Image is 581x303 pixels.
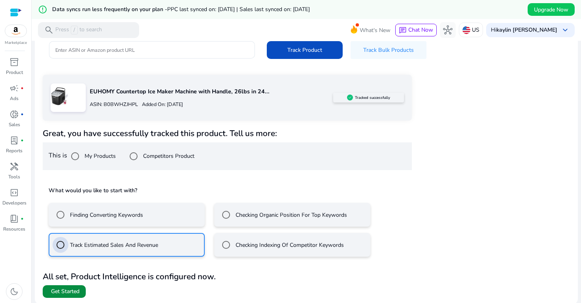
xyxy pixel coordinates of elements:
[355,95,390,100] h5: Tracked successfully
[44,25,54,35] span: search
[287,46,322,54] span: Track Product
[9,188,19,197] span: code_blocks
[9,83,19,93] span: campaign
[10,95,19,102] p: Ads
[43,271,216,282] b: All set, Product Intelligence is configured now.
[5,25,26,37] img: amazon.svg
[528,3,575,16] button: Upgrade Now
[472,23,479,37] p: US
[43,129,412,138] h4: Great, you have successfully tracked this product. Tell us more:
[141,152,194,160] label: Competitors Product
[83,152,116,160] label: My Products
[534,6,568,14] span: Upgrade Now
[90,101,138,108] p: ASIN: B0BWHZJHPL
[3,225,25,233] p: Resources
[21,113,24,116] span: fiber_manual_record
[399,27,407,34] span: chat
[6,69,23,76] p: Product
[408,26,433,34] span: Chat Now
[234,211,347,219] label: Checking Organic Position For Top Keywords
[491,27,557,33] p: Hi
[234,241,344,249] label: Checking Indexing Of Competitor Keywords
[9,162,19,171] span: handyman
[68,241,158,249] label: Track Estimated Sales And Revenue
[8,173,20,180] p: Tools
[351,41,426,59] button: Track Bulk Products
[52,6,310,13] h5: Data syncs run less frequently on your plan -
[440,22,456,38] button: hub
[38,5,47,14] mat-icon: error_outline
[9,121,20,128] p: Sales
[5,40,27,46] p: Marketplace
[9,57,19,67] span: inventory_2
[360,23,390,37] span: What's New
[560,25,570,35] span: keyboard_arrow_down
[9,136,19,145] span: lab_profile
[496,26,557,34] b: kaylin [PERSON_NAME]
[68,211,143,219] label: Finding Converting Keywords
[9,110,19,119] span: donut_small
[21,139,24,142] span: fiber_manual_record
[49,187,406,195] h5: What would you like to start with?
[9,287,19,296] span: dark_mode
[90,87,333,96] p: EUHOMY Countertop Ice Maker Machine with Handle, 26lbs in 24...
[363,46,414,54] span: Track Bulk Products
[51,87,68,105] img: 717Bh1wcU5L.jpg
[21,217,24,220] span: fiber_manual_record
[55,26,102,34] p: Press to search
[138,101,183,108] p: Added On: [DATE]
[21,87,24,90] span: fiber_manual_record
[2,199,26,206] p: Developers
[51,288,79,295] span: Get Started
[267,41,343,59] button: Track Product
[167,6,310,13] span: PPC last synced on: [DATE] | Sales last synced on: [DATE]
[395,24,437,36] button: chatChat Now
[6,147,23,154] p: Reports
[443,25,453,35] span: hub
[43,142,412,170] div: This is
[462,26,470,34] img: us.svg
[347,95,353,100] img: sellerapp_active
[9,214,19,223] span: book_4
[71,26,78,34] span: /
[43,285,86,298] button: Get Started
